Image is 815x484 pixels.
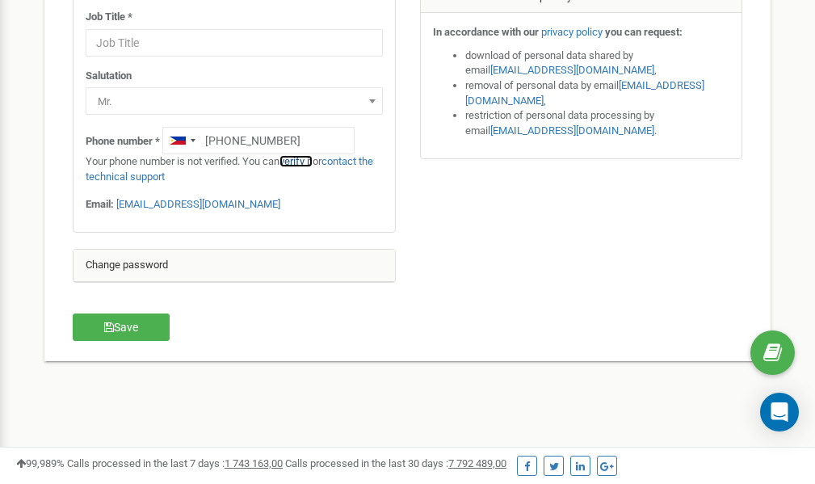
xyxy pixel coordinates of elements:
[490,124,654,137] a: [EMAIL_ADDRESS][DOMAIN_NAME]
[86,29,383,57] input: Job Title
[163,128,200,154] div: Telephone country code
[279,155,313,167] a: verify it
[760,393,799,431] div: Open Intercom Messenger
[67,457,283,469] span: Calls processed in the last 7 days :
[86,87,383,115] span: Mr.
[285,457,506,469] span: Calls processed in the last 30 days :
[86,155,373,183] a: contact the technical support
[86,154,383,184] p: Your phone number is not verified. You can or
[541,26,603,38] a: privacy policy
[433,26,539,38] strong: In accordance with our
[91,90,377,113] span: Mr.
[225,457,283,469] u: 1 743 163,00
[86,69,132,84] label: Salutation
[16,457,65,469] span: 99,989%
[86,134,160,149] label: Phone number *
[162,127,355,154] input: +1-800-555-55-55
[465,48,730,78] li: download of personal data shared by email ,
[465,79,704,107] a: [EMAIL_ADDRESS][DOMAIN_NAME]
[86,10,132,25] label: Job Title *
[465,108,730,138] li: restriction of personal data processing by email .
[490,64,654,76] a: [EMAIL_ADDRESS][DOMAIN_NAME]
[465,78,730,108] li: removal of personal data by email ,
[74,250,395,282] div: Change password
[448,457,506,469] u: 7 792 489,00
[605,26,683,38] strong: you can request:
[86,198,114,210] strong: Email:
[73,314,170,341] button: Save
[116,198,280,210] a: [EMAIL_ADDRESS][DOMAIN_NAME]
